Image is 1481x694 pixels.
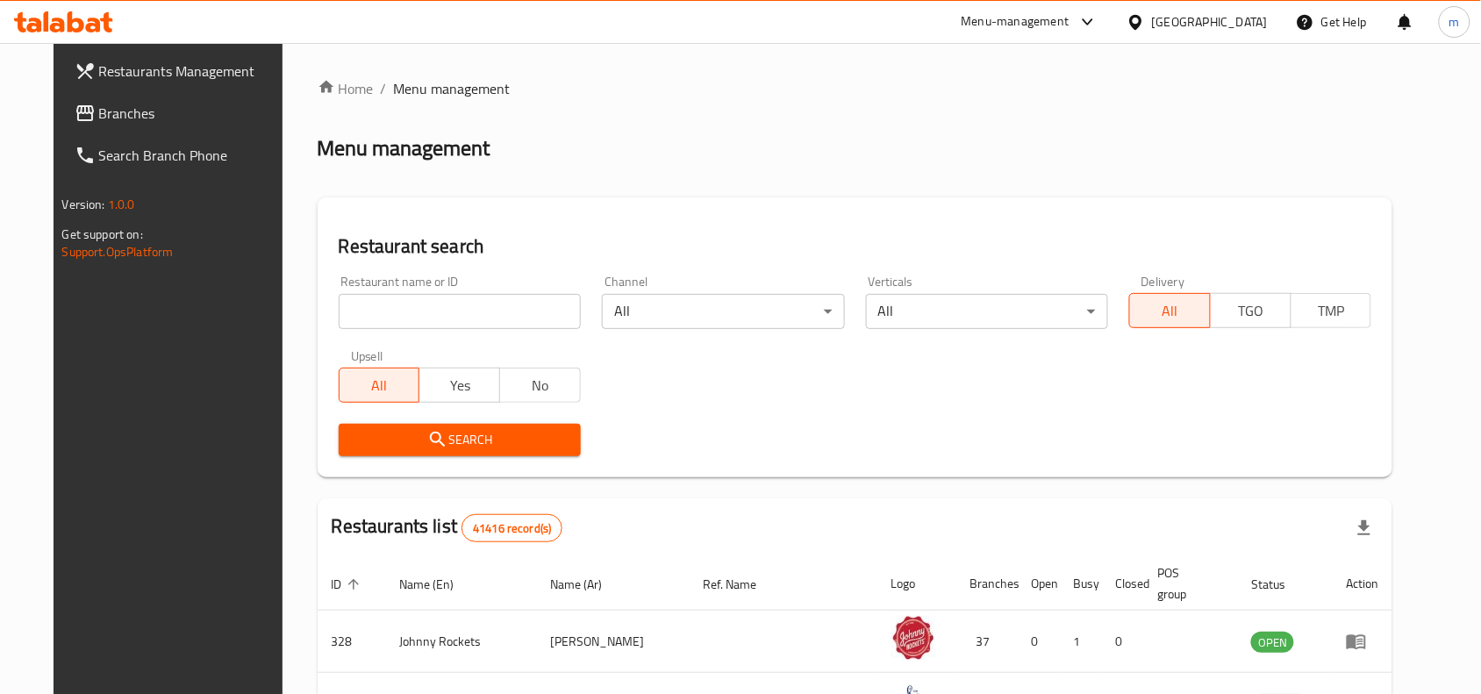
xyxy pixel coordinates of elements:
[1251,574,1308,595] span: Status
[877,557,956,611] th: Logo
[339,368,420,403] button: All
[866,294,1108,329] div: All
[61,50,301,92] a: Restaurants Management
[536,611,689,673] td: [PERSON_NAME]
[1018,611,1060,673] td: 0
[99,61,287,82] span: Restaurants Management
[1346,631,1378,652] div: Menu
[602,294,844,329] div: All
[353,429,567,451] span: Search
[962,11,1070,32] div: Menu-management
[1291,293,1372,328] button: TMP
[419,368,500,403] button: Yes
[61,134,301,176] a: Search Branch Phone
[1210,293,1291,328] button: TGO
[1251,633,1294,653] span: OPEN
[62,223,143,246] span: Get support on:
[332,513,563,542] h2: Restaurants list
[1251,632,1294,653] div: OPEN
[1060,557,1102,611] th: Busy
[1158,562,1217,605] span: POS group
[1102,557,1144,611] th: Closed
[1218,298,1284,324] span: TGO
[1129,293,1211,328] button: All
[956,611,1018,673] td: 37
[318,611,386,673] td: 328
[461,514,562,542] div: Total records count
[386,611,537,673] td: Johnny Rockets
[507,373,574,398] span: No
[332,574,365,595] span: ID
[108,193,135,216] span: 1.0.0
[1152,12,1268,32] div: [GEOGRAPHIC_DATA]
[347,373,413,398] span: All
[339,424,581,456] button: Search
[394,78,511,99] span: Menu management
[99,103,287,124] span: Branches
[1018,557,1060,611] th: Open
[1299,298,1365,324] span: TMP
[62,240,174,263] a: Support.OpsPlatform
[318,78,374,99] a: Home
[1332,557,1392,611] th: Action
[1137,298,1204,324] span: All
[956,557,1018,611] th: Branches
[99,145,287,166] span: Search Branch Phone
[381,78,387,99] li: /
[1449,12,1460,32] span: m
[1343,507,1385,549] div: Export file
[318,134,490,162] h2: Menu management
[550,574,625,595] span: Name (Ar)
[318,78,1393,99] nav: breadcrumb
[891,616,935,660] img: Johnny Rockets
[339,233,1372,260] h2: Restaurant search
[426,373,493,398] span: Yes
[339,294,581,329] input: Search for restaurant name or ID..
[1060,611,1102,673] td: 1
[62,193,105,216] span: Version:
[351,350,383,362] label: Upsell
[1141,275,1185,288] label: Delivery
[499,368,581,403] button: No
[703,574,779,595] span: Ref. Name
[61,92,301,134] a: Branches
[400,574,477,595] span: Name (En)
[1102,611,1144,673] td: 0
[462,520,562,537] span: 41416 record(s)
